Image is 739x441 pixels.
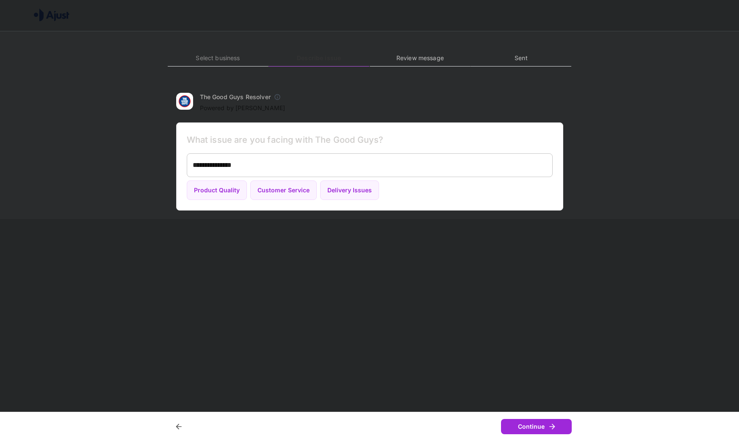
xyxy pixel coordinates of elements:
[320,180,379,200] button: Delivery Issues
[187,180,247,200] button: Product Quality
[176,93,193,110] img: The Good Guys
[200,93,271,101] h6: The Good Guys Resolver
[268,53,369,63] h6: Describe issue
[250,180,317,200] button: Customer Service
[34,8,69,21] img: Ajust
[471,53,571,63] h6: Sent
[168,53,268,63] h6: Select business
[501,419,572,435] button: Continue
[200,104,285,112] p: Powered by [PERSON_NAME]
[370,53,471,63] h6: Review message
[187,133,553,147] h6: What issue are you facing with The Good Guys?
